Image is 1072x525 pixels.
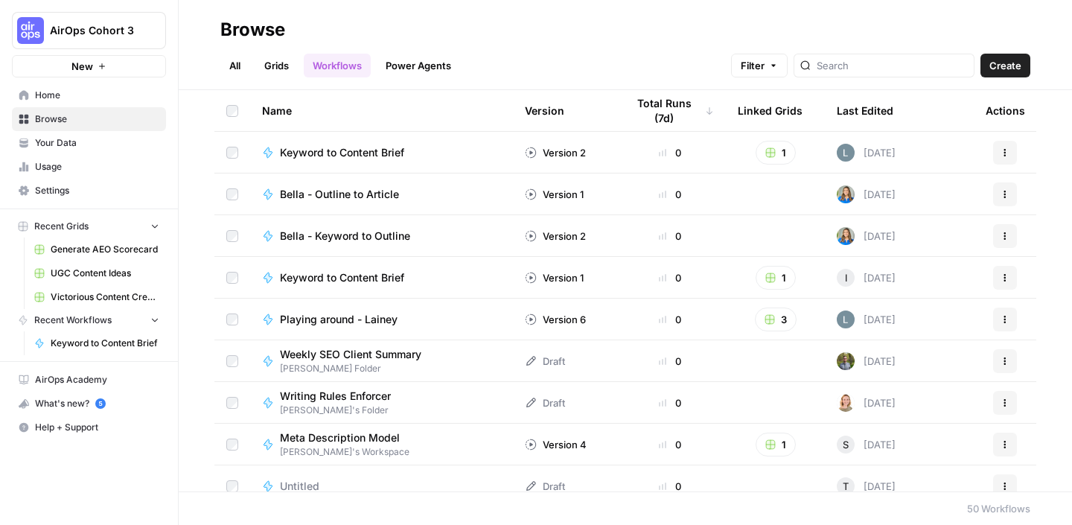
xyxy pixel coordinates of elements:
a: Generate AEO Scorecard [28,238,166,261]
span: I [845,270,847,285]
span: Weekly SEO Client Summary [280,347,421,362]
div: Draft [525,354,565,369]
span: UGC Content Ideas [51,267,159,280]
button: Recent Grids [12,215,166,238]
img: AirOps Cohort 3 Logo [17,17,44,44]
div: 0 [626,312,714,327]
div: Version 2 [525,145,586,160]
div: 0 [626,229,714,244]
button: 1 [756,141,796,165]
span: Home [35,89,159,102]
span: Untitled [280,479,319,494]
span: T [843,479,849,494]
a: Browse [12,107,166,131]
button: Create [980,54,1030,77]
a: Keyword to Content Brief [262,145,501,160]
span: Writing Rules Enforcer [280,389,391,404]
span: Your Data [35,136,159,150]
span: Keyword to Content Brief [280,145,404,160]
span: Filter [741,58,765,73]
div: [DATE] [837,394,896,412]
div: Actions [986,90,1025,131]
div: 0 [626,187,714,202]
div: 0 [626,437,714,452]
span: Keyword to Content Brief [51,337,159,350]
a: 5 [95,398,106,409]
div: 50 Workflows [967,501,1030,516]
div: Version 2 [525,229,586,244]
input: Search [817,58,968,73]
span: Create [989,58,1021,73]
a: Bella - Outline to Article [262,187,501,202]
div: Last Edited [837,90,893,131]
a: Keyword to Content Brief [28,331,166,355]
span: AirOps Cohort 3 [50,23,140,38]
div: 0 [626,479,714,494]
span: [PERSON_NAME]'s Workspace [280,445,412,459]
button: New [12,55,166,77]
text: 5 [98,400,102,407]
button: Recent Workflows [12,309,166,331]
button: 3 [755,308,797,331]
button: 1 [756,266,796,290]
div: [DATE] [837,477,896,495]
span: AirOps Academy [35,373,159,386]
img: 6hakwsdpld578dbt80op7lg51gq4 [837,394,855,412]
div: 0 [626,145,714,160]
a: UGC Content Ideas [28,261,166,285]
div: Version 6 [525,312,586,327]
span: Bella - Outline to Article [280,187,399,202]
span: Victorious Content Creation & AEO Optimization Grid [51,290,159,304]
button: Help + Support [12,416,166,439]
div: [DATE] [837,352,896,370]
a: Settings [12,179,166,203]
a: Usage [12,155,166,179]
div: Total Runs (7d) [626,90,714,131]
a: Meta Description Model[PERSON_NAME]'s Workspace [262,430,501,459]
a: Bella - Keyword to Outline [262,229,501,244]
a: Untitled [262,479,501,494]
span: [PERSON_NAME] Folder [280,362,433,375]
button: Workspace: AirOps Cohort 3 [12,12,166,49]
div: Draft [525,479,565,494]
span: Recent Grids [34,220,89,233]
div: 0 [626,354,714,369]
span: S [843,437,849,452]
div: Version 1 [525,187,584,202]
div: Version [525,90,564,131]
a: Keyword to Content Brief [262,270,501,285]
div: [DATE] [837,185,896,203]
span: Generate AEO Scorecard [51,243,159,256]
a: Victorious Content Creation & AEO Optimization Grid [28,285,166,309]
div: [DATE] [837,227,896,245]
span: Help + Support [35,421,159,434]
a: Writing Rules Enforcer[PERSON_NAME]'s Folder [262,389,501,417]
span: Usage [35,160,159,174]
a: Your Data [12,131,166,155]
div: [DATE] [837,311,896,328]
button: What's new? 5 [12,392,166,416]
div: Version 4 [525,437,587,452]
span: Meta Description Model [280,430,400,445]
img: 8iclr0koeej5t27gwiocqqt2wzy0 [837,311,855,328]
span: Settings [35,184,159,197]
a: Playing around - Lainey [262,312,501,327]
button: Filter [731,54,788,77]
button: 1 [756,433,796,456]
span: Bella - Keyword to Outline [280,229,410,244]
div: [DATE] [837,144,896,162]
div: Draft [525,395,565,410]
div: [DATE] [837,269,896,287]
div: [DATE] [837,436,896,454]
span: New [71,59,93,74]
img: 57pqjeemi2nd7qi7uenxir8d7ni4 [837,185,855,203]
a: Workflows [304,54,371,77]
span: Keyword to Content Brief [280,270,404,285]
div: Version 1 [525,270,584,285]
span: Browse [35,112,159,126]
a: Power Agents [377,54,460,77]
div: What's new? [13,392,165,415]
span: [PERSON_NAME]'s Folder [280,404,403,417]
div: 0 [626,270,714,285]
span: Recent Workflows [34,314,112,327]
